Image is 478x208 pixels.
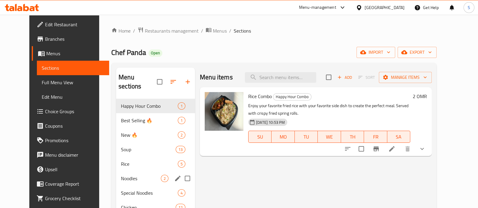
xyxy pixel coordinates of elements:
div: Rice [121,160,178,168]
span: Select all sections [153,75,166,88]
div: Open [148,50,162,57]
a: Branches [32,32,109,46]
span: import [361,49,390,56]
span: Manage items [384,74,427,81]
div: Soup13 [116,142,195,157]
span: Branches [45,35,104,43]
span: Edit Restaurant [45,21,104,28]
span: TU [297,133,315,141]
div: Happy Hour Combo1 [116,99,195,113]
button: MO [272,131,294,143]
span: Full Menu View [42,79,104,86]
button: Add section [180,75,195,89]
span: TH [343,133,362,141]
div: items [178,131,185,139]
h2: Menu items [200,73,233,82]
span: 5 [178,161,185,167]
div: Best Selling 🔥1 [116,113,195,128]
div: Noodles2edit [116,171,195,186]
button: show more [415,142,429,156]
span: Select to update [355,142,368,155]
a: Menus [32,46,109,61]
a: Edit menu item [388,145,395,152]
span: Select section first [354,73,379,82]
button: import [356,47,395,58]
span: Edit Menu [42,93,104,101]
div: Happy Hour Combo [273,93,311,101]
div: New 🔥2 [116,128,195,142]
span: 1 [178,103,185,109]
span: Rice Combo [248,92,272,101]
input: search [245,72,316,83]
span: SU [251,133,269,141]
div: Happy Hour Combo [121,102,178,110]
button: delete [400,142,415,156]
a: Menu disclaimer [32,148,109,162]
div: Special Noodles4 [116,186,195,200]
span: Restaurants management [145,27,199,34]
li: / [133,27,135,34]
div: items [178,117,185,124]
span: Sort sections [166,75,180,89]
span: Best Selling 🔥 [121,117,178,124]
a: Home [111,27,131,34]
button: edit [173,174,182,183]
span: Soup [121,146,176,153]
span: [DATE] 10:53 PM [254,120,287,125]
div: items [178,102,185,110]
span: 1 [178,118,185,123]
span: S [468,4,470,11]
button: Add [335,73,354,82]
li: / [201,27,203,34]
a: Edit Restaurant [32,17,109,32]
span: Sections [234,27,251,34]
button: sort-choices [340,142,355,156]
button: Manage items [379,72,432,83]
div: Menu-management [299,4,336,11]
span: WE [320,133,338,141]
svg: Show Choices [418,145,426,152]
nav: breadcrumb [111,27,437,35]
span: Coupons [45,122,104,130]
a: Restaurants management [138,27,199,35]
span: Noodles [121,175,161,182]
span: Add [337,74,353,81]
button: WE [318,131,341,143]
a: Choice Groups [32,104,109,119]
span: 2 [178,132,185,138]
a: Promotions [32,133,109,148]
p: Enjoy your favorite fried rice with your favorite side dish to create the perfect meal. Served wi... [248,102,410,117]
span: Choice Groups [45,108,104,115]
span: Happy Hour Combo [273,93,311,100]
div: items [176,146,185,153]
a: Edit Menu [37,90,109,104]
span: Sections [42,64,104,72]
li: / [229,27,231,34]
button: SA [387,131,410,143]
a: Full Menu View [37,75,109,90]
span: Open [148,50,162,56]
span: Grocery Checklist [45,195,104,202]
span: Menus [213,27,227,34]
span: FR [366,133,385,141]
span: SA [390,133,408,141]
span: MO [274,133,292,141]
button: TH [341,131,364,143]
div: [GEOGRAPHIC_DATA] [365,4,405,11]
img: Rice Combo [205,92,243,131]
a: Coupons [32,119,109,133]
h2: Menu sections [119,73,157,91]
span: Menu disclaimer [45,151,104,158]
span: New 🔥 [121,131,178,139]
div: items [161,175,168,182]
span: Special Noodles [121,189,178,197]
span: Menus [46,50,104,57]
span: Promotions [45,137,104,144]
span: Select section [322,71,335,84]
span: 2 [161,176,168,181]
span: 4 [178,190,185,196]
a: Grocery Checklist [32,191,109,206]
